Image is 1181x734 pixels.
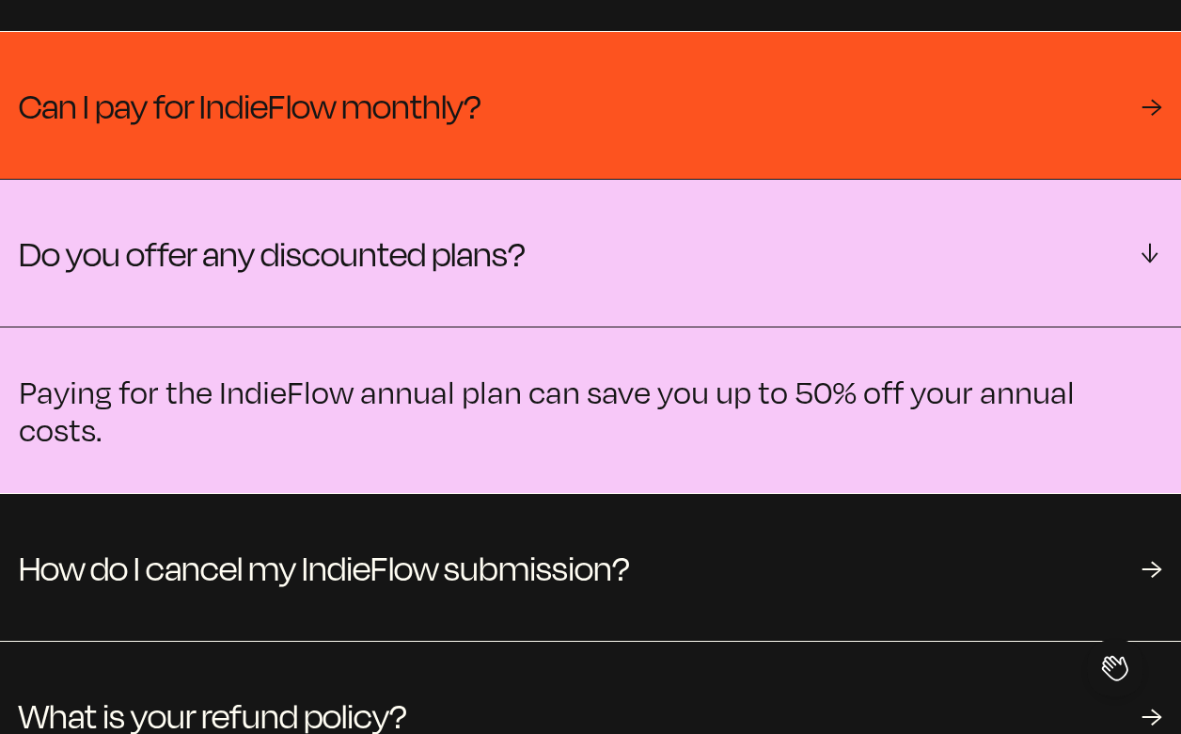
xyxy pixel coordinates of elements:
[19,539,630,596] span: How do I cancel my IndieFlow submission?
[19,373,1162,448] p: Paying for the IndieFlow annual plan can save you up to 50% off your annual costs.
[19,77,481,134] span: Can I pay for IndieFlow monthly?
[1142,550,1162,584] div: →
[1142,88,1162,122] div: →
[1087,640,1143,696] iframe: Toggle Customer Support
[1142,698,1162,732] div: →
[19,225,526,281] span: Do you offer any discounted plans?
[1135,243,1169,263] div: →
